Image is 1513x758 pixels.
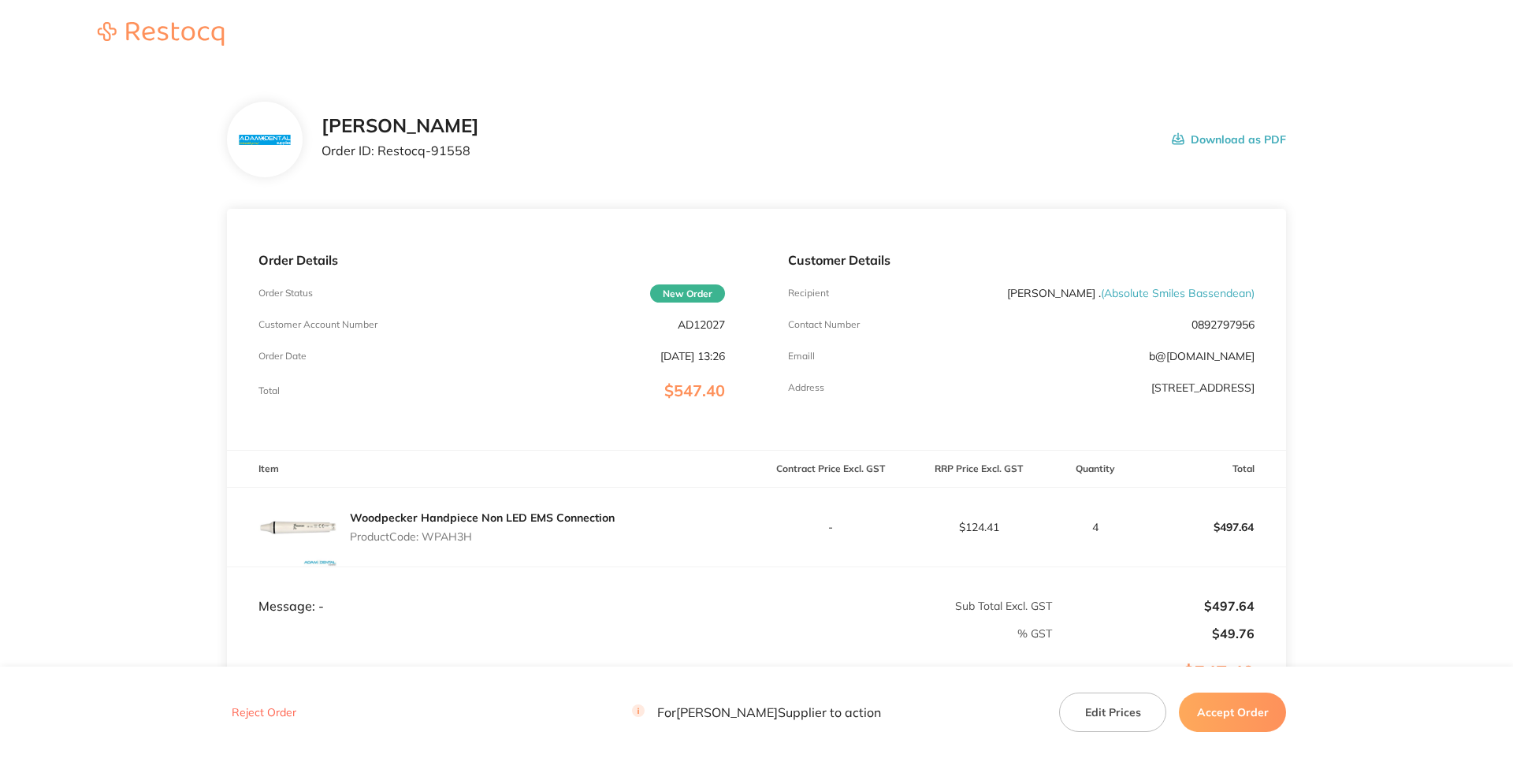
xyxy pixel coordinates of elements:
[757,600,1052,612] p: Sub Total Excl. GST
[660,350,725,362] p: [DATE] 13:26
[788,382,824,393] p: Address
[258,488,337,567] img: M3VsMnB5OA
[788,351,815,362] p: Emaill
[905,521,1052,533] p: $124.41
[1054,599,1255,613] p: $497.64
[788,288,829,299] p: Recipient
[650,284,725,303] span: New Order
[228,666,1052,710] p: Sub Total ( 1 Items)
[1149,349,1255,363] a: b@[DOMAIN_NAME]
[1179,693,1286,732] button: Accept Order
[322,115,479,137] h2: [PERSON_NAME]
[258,253,725,267] p: Order Details
[258,351,307,362] p: Order Date
[227,706,301,720] button: Reject Order
[1101,286,1255,300] span: ( Absolute Smiles Bassendean )
[1007,287,1255,299] p: [PERSON_NAME] .
[258,385,280,396] p: Total
[1191,318,1255,331] p: 0892797956
[757,521,904,533] p: -
[227,451,756,488] th: Item
[1053,451,1138,488] th: Quantity
[350,511,615,525] a: Woodpecker Handpiece Non LED EMS Connection
[1172,115,1286,164] button: Download as PDF
[82,22,240,48] a: Restocq logo
[1054,626,1255,641] p: $49.76
[905,451,1053,488] th: RRP Price Excl. GST
[239,135,290,145] img: N3hiYW42Mg
[678,318,725,331] p: AD12027
[1059,693,1166,732] button: Edit Prices
[228,627,1052,640] p: % GST
[1139,508,1285,546] p: $497.64
[258,319,377,330] p: Customer Account Number
[1054,521,1137,533] p: 4
[1054,662,1285,715] p: $547.40
[632,705,881,720] p: For [PERSON_NAME] Supplier to action
[227,567,756,614] td: Message: -
[350,530,615,543] p: Product Code: WPAH3H
[664,381,725,400] span: $547.40
[788,253,1255,267] p: Customer Details
[1138,451,1286,488] th: Total
[788,319,860,330] p: Contact Number
[1151,381,1255,394] p: [STREET_ADDRESS]
[82,22,240,46] img: Restocq logo
[756,451,905,488] th: Contract Price Excl. GST
[322,143,479,158] p: Order ID: Restocq- 91558
[258,288,313,299] p: Order Status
